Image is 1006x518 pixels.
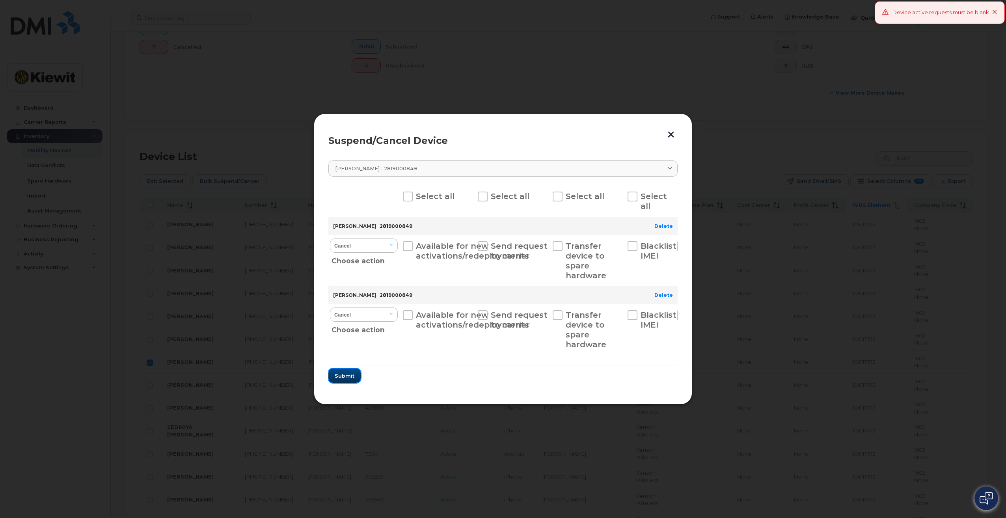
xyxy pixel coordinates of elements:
input: Blacklist IMEI [618,241,622,245]
span: Select all [566,192,604,201]
span: Available for new activations/redeployments [416,310,529,330]
input: Select all [393,192,397,196]
input: Available for new activations/redeployments [393,241,397,245]
div: Choose action [332,321,398,336]
span: Select all [641,192,667,211]
span: Transfer device to spare hardware [566,310,606,349]
input: Send request to carrier [468,241,472,245]
strong: [PERSON_NAME] [333,223,376,229]
input: Transfer device to spare hardware [543,241,547,245]
a: [PERSON_NAME] - 2819000849 [328,160,678,177]
input: Select all [618,192,622,196]
span: Select all [416,192,455,201]
span: Available for new activations/redeployments [416,241,529,261]
span: 2819000849 [380,223,412,229]
span: Send request to carrier [491,241,548,261]
a: Delete [654,223,673,229]
div: Choose action [332,252,398,267]
span: [PERSON_NAME] - 2819000849 [335,165,417,172]
a: Delete [654,292,673,298]
input: Send request to carrier [468,310,472,314]
input: Select all [468,192,472,196]
span: Transfer device to spare hardware [566,241,606,280]
span: Send request to carrier [491,310,548,330]
input: Blacklist IMEI [618,310,622,314]
input: New Username [667,241,671,245]
div: Suspend/Cancel Device [328,136,678,145]
input: Transfer device to spare hardware [543,310,547,314]
img: Open chat [980,492,993,505]
span: Submit [335,372,354,380]
input: New Username [667,310,671,314]
button: Submit [328,369,361,383]
strong: [PERSON_NAME] [333,292,376,298]
span: Blacklist IMEI [641,310,676,330]
span: Blacklist IMEI [641,241,676,261]
div: Device active requests must be blank [892,9,989,17]
span: 2819000849 [380,292,412,298]
input: Available for new activations/redeployments [393,310,397,314]
span: Select all [491,192,529,201]
input: Select all [543,192,547,196]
